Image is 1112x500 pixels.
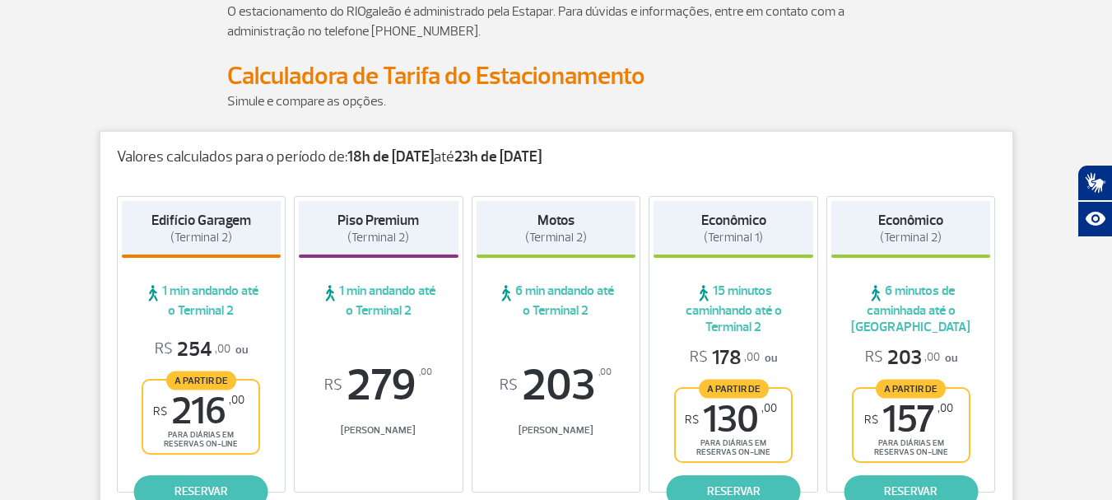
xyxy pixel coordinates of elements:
span: (Terminal 2) [347,230,409,245]
span: 1 min andando até o Terminal 2 [299,283,458,319]
sup: ,00 [419,363,432,381]
sup: R$ [864,413,878,427]
button: Abrir recursos assistivos. [1077,201,1112,237]
span: A partir de [166,371,236,390]
p: Valores calculados para o período de: até [117,148,996,166]
sup: R$ [324,376,342,395]
span: (Terminal 2) [525,230,587,245]
span: 203 [865,345,940,371]
sup: ,00 [229,393,244,407]
span: [PERSON_NAME] [299,424,458,437]
p: Simule e compare as opções. [227,91,886,111]
span: para diárias em reservas on-line [157,430,244,449]
strong: Econômico [701,212,766,229]
span: 178 [690,345,760,371]
span: 157 [864,401,953,438]
span: (Terminal 1) [704,230,763,245]
span: 203 [477,363,636,408]
span: (Terminal 2) [170,230,232,245]
sup: ,00 [761,401,777,415]
div: Plugin de acessibilidade da Hand Talk. [1077,165,1112,237]
span: para diárias em reservas on-line [690,438,777,457]
span: 130 [685,401,777,438]
sup: ,00 [938,401,953,415]
button: Abrir tradutor de língua de sinais. [1077,165,1112,201]
sup: R$ [500,376,518,395]
strong: Piso Premium [337,212,419,229]
span: A partir de [876,379,946,398]
sup: R$ [153,404,167,418]
span: (Terminal 2) [880,230,942,245]
span: [PERSON_NAME] [477,424,636,437]
p: ou [690,345,777,371]
span: 216 [153,393,244,430]
span: 15 minutos caminhando até o Terminal 2 [654,283,813,335]
p: ou [865,345,957,371]
strong: 23h de [DATE] [454,147,542,166]
span: 279 [299,363,458,408]
span: 6 minutos de caminhada até o [GEOGRAPHIC_DATA] [831,283,991,335]
h2: Calculadora de Tarifa do Estacionamento [227,61,886,91]
sup: ,00 [598,363,612,381]
strong: Edifício Garagem [151,212,251,229]
span: 6 min andando até o Terminal 2 [477,283,636,319]
p: ou [155,337,248,362]
span: para diárias em reservas on-line [868,438,955,457]
strong: 18h de [DATE] [347,147,434,166]
span: 1 min andando até o Terminal 2 [122,283,281,319]
sup: R$ [685,413,699,427]
strong: Econômico [878,212,943,229]
span: A partir de [699,379,769,398]
p: O estacionamento do RIOgaleão é administrado pela Estapar. Para dúvidas e informações, entre em c... [227,2,886,41]
strong: Motos [537,212,575,229]
span: 254 [155,337,230,362]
